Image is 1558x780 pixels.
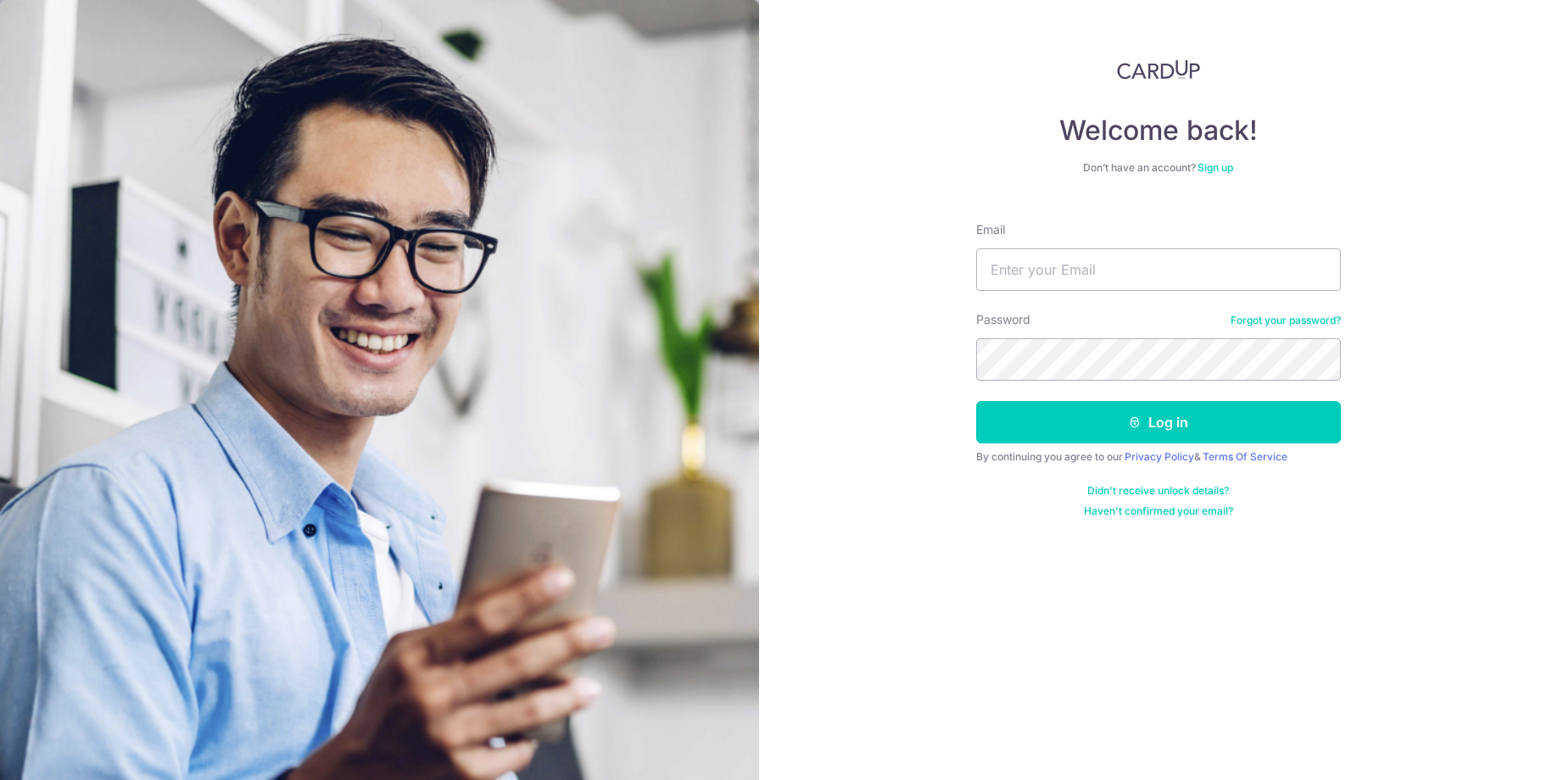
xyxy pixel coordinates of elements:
[1117,59,1200,80] img: CardUp Logo
[1231,314,1341,327] a: Forgot your password?
[1125,450,1194,463] a: Privacy Policy
[1203,450,1287,463] a: Terms Of Service
[1084,504,1233,518] a: Haven't confirmed your email?
[976,248,1341,291] input: Enter your Email
[976,161,1341,175] div: Don’t have an account?
[976,114,1341,148] h4: Welcome back!
[976,221,1005,238] label: Email
[976,450,1341,464] div: By continuing you agree to our &
[1087,484,1229,498] a: Didn't receive unlock details?
[1198,161,1233,174] a: Sign up
[976,311,1030,328] label: Password
[976,401,1341,443] button: Log in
